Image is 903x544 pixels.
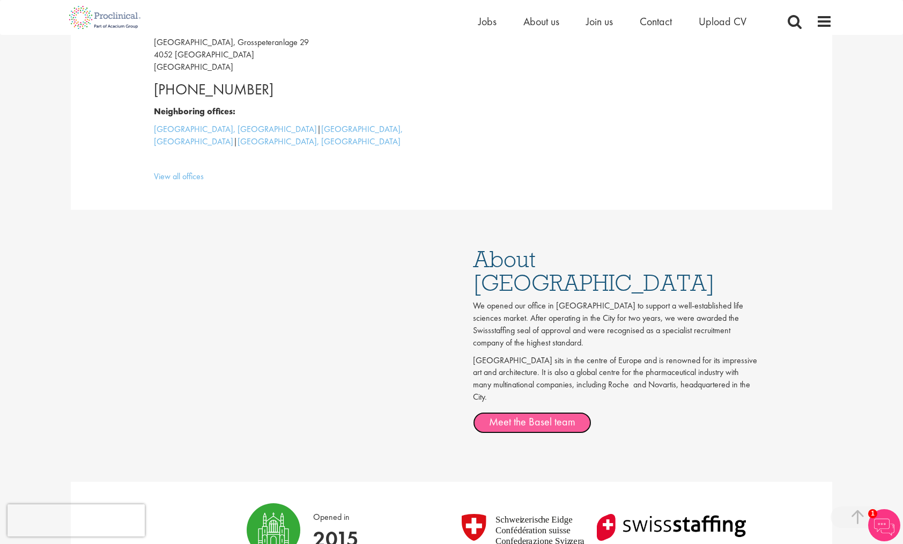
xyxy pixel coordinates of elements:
a: [GEOGRAPHIC_DATA], [GEOGRAPHIC_DATA] [154,123,317,135]
a: [GEOGRAPHIC_DATA], [GEOGRAPHIC_DATA] [154,123,403,147]
p: [GEOGRAPHIC_DATA] sits in the centre of Europe and is renowned for its impressive art and archite... [473,355,757,403]
p: Opened in [313,503,359,524]
a: Jobs [478,14,497,28]
img: swissstaffing_logo_cmyk.png [590,514,753,541]
iframe: reCAPTCHA [8,504,145,536]
p: [PHONE_NUMBER] [154,79,443,100]
a: About us [523,14,559,28]
span: 1 [868,509,877,518]
img: Chatbot [868,509,900,541]
a: Join us [586,14,613,28]
p: [GEOGRAPHIC_DATA], Grosspeteranlage 29 4052 [GEOGRAPHIC_DATA] [GEOGRAPHIC_DATA] [154,36,443,73]
p: We opened our office in [GEOGRAPHIC_DATA] to support a well-established life sciences market. Aft... [473,300,757,349]
p: | | [154,123,443,148]
iframe: Basel - Location Overview [146,237,446,406]
a: Meet the Basel team [473,412,591,433]
a: Upload CV [699,14,746,28]
a: View all offices [154,171,204,182]
h1: About [GEOGRAPHIC_DATA] [473,247,757,295]
a: [GEOGRAPHIC_DATA], [GEOGRAPHIC_DATA] [238,136,401,147]
a: Contact [640,14,672,28]
b: Neighboring offices: [154,106,235,117]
